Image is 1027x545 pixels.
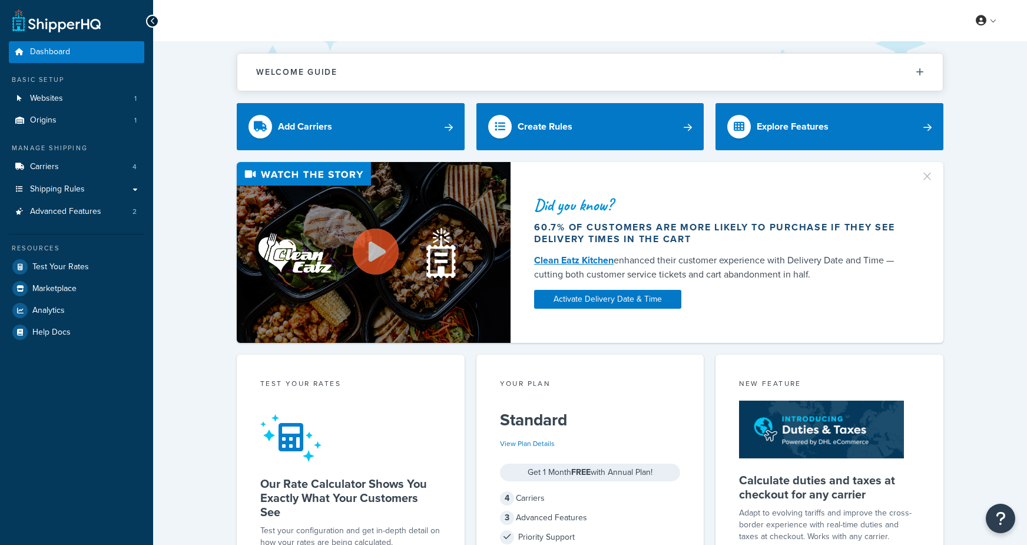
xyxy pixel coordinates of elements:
[260,477,441,519] h5: Our Rate Calculator Shows You Exactly What Your Customers See
[132,162,137,172] span: 4
[500,438,555,449] a: View Plan Details
[256,68,337,77] h2: Welcome Guide
[30,162,59,172] span: Carriers
[9,201,144,223] a: Advanced Features2
[32,328,71,338] span: Help Docs
[518,118,572,135] div: Create Rules
[534,253,906,282] div: enhanced their customer experience with Delivery Date and Time — cutting both customer service ti...
[237,54,943,91] button: Welcome Guide
[500,378,681,392] div: Your Plan
[9,156,144,178] a: Carriers4
[739,473,920,501] h5: Calculate duties and taxes at checkout for any carrier
[534,253,614,267] a: Clean Eatz Kitchen
[30,115,57,125] span: Origins
[571,466,591,478] strong: FREE
[32,306,65,316] span: Analytics
[986,504,1015,533] button: Open Resource Center
[534,222,906,245] div: 60.7% of customers are more likely to purchase if they see delivery times in the cart
[134,115,137,125] span: 1
[32,284,77,294] span: Marketplace
[739,507,920,543] p: Adapt to evolving tariffs and improve the cross-border experience with real-time duties and taxes...
[9,75,144,85] div: Basic Setup
[534,290,681,309] a: Activate Delivery Date & Time
[500,511,514,525] span: 3
[30,207,101,217] span: Advanced Features
[134,94,137,104] span: 1
[715,103,943,150] a: Explore Features
[9,278,144,299] a: Marketplace
[9,256,144,278] a: Test Your Rates
[9,88,144,110] li: Websites
[132,207,137,217] span: 2
[9,300,144,321] a: Analytics
[9,156,144,178] li: Carriers
[500,510,681,526] div: Advanced Features
[237,162,511,343] img: Video thumbnail
[9,41,144,63] a: Dashboard
[9,110,144,131] li: Origins
[757,118,829,135] div: Explore Features
[500,464,681,481] div: Get 1 Month with Annual Plan!
[9,110,144,131] a: Origins1
[9,143,144,153] div: Manage Shipping
[739,378,920,392] div: New Feature
[260,378,441,392] div: Test your rates
[9,88,144,110] a: Websites1
[500,411,681,430] h5: Standard
[9,322,144,343] a: Help Docs
[534,197,906,213] div: Did you know?
[30,47,70,57] span: Dashboard
[237,103,465,150] a: Add Carriers
[476,103,704,150] a: Create Rules
[30,184,85,194] span: Shipping Rules
[9,179,144,200] a: Shipping Rules
[30,94,63,104] span: Websites
[500,491,514,506] span: 4
[32,262,89,272] span: Test Your Rates
[9,201,144,223] li: Advanced Features
[500,490,681,507] div: Carriers
[278,118,332,135] div: Add Carriers
[9,243,144,253] div: Resources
